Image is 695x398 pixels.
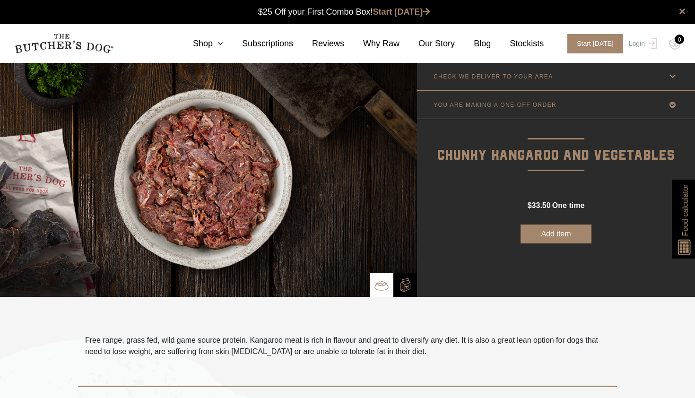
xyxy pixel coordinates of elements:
[558,34,626,53] a: Start [DATE]
[344,37,400,50] a: Why Raw
[679,184,691,236] span: Food calculator
[528,201,532,209] span: $
[85,335,610,357] p: Free range, grass fed, wild game source protein. Kangaroo meat is rich in flavour and great to di...
[417,62,695,90] a: CHECK WE DELIVER TO YOUR AREA
[434,73,553,80] p: CHECK WE DELIVER TO YOUR AREA
[679,6,686,17] a: close
[521,225,591,243] button: Add item
[398,278,412,292] img: TBD_Build-A-Box-2.png
[174,37,223,50] a: Shop
[373,7,431,17] a: Start [DATE]
[417,91,695,119] a: YOU ARE MAKING A ONE-OFF ORDER
[491,37,544,50] a: Stockists
[552,201,584,209] span: one time
[223,37,293,50] a: Subscriptions
[374,278,389,293] img: TBD_Bowl.png
[417,119,695,167] p: Chunky Kangaroo and Vegetables
[675,35,684,44] div: 0
[400,37,455,50] a: Our Story
[626,34,657,53] a: Login
[293,37,344,50] a: Reviews
[532,201,551,209] span: 33.50
[669,38,681,50] img: TBD_Cart-Empty.png
[434,102,556,108] p: YOU ARE MAKING A ONE-OFF ORDER
[567,34,623,53] span: Start [DATE]
[455,37,491,50] a: Blog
